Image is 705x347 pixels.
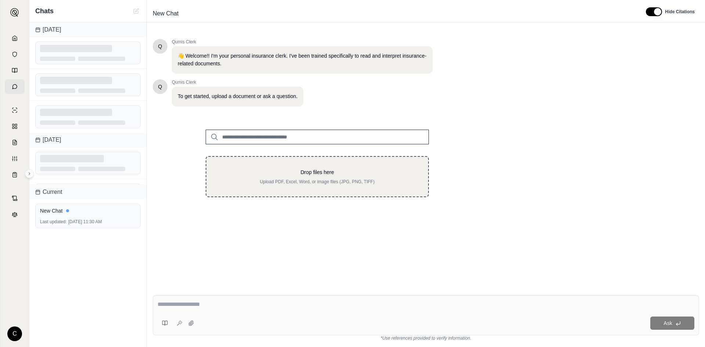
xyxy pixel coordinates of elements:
div: Current [29,185,147,199]
a: Custom Report [5,151,25,166]
a: Claim Coverage [5,135,25,150]
p: Drop files here [218,169,416,176]
span: Last updated: [40,219,67,225]
p: To get started, upload a document or ask a question. [178,93,297,100]
div: [DATE] 11:30 AM [40,219,136,225]
a: Chat [5,79,25,94]
button: Expand sidebar [25,169,34,178]
a: Prompt Library [5,63,25,78]
button: Expand sidebar [7,5,22,20]
span: Ask [664,320,672,326]
img: Expand sidebar [10,8,19,17]
span: Qumis Clerk [172,39,433,45]
span: Hide Citations [665,9,695,15]
a: Home [5,31,25,46]
p: 👋 Welcome!! I'm your personal insurance clerk. I've been trained specifically to read and interpr... [178,52,427,68]
div: C [7,326,22,341]
button: Ask [650,317,694,330]
div: [DATE] [29,22,147,37]
p: Upload PDF, Excel, Word, or image files (JPG, PNG, TIFF) [218,179,416,185]
a: Policy Comparisons [5,119,25,134]
span: Hello [158,83,162,90]
span: New Chat [150,8,181,19]
a: Contract Analysis [5,191,25,206]
span: Chats [35,6,54,16]
div: *Use references provided to verify information. [153,335,699,341]
span: Hello [158,43,162,50]
a: Single Policy [5,103,25,118]
button: New Chat [132,7,141,15]
span: Qumis Clerk [172,79,303,85]
div: New Chat [40,207,136,214]
a: Documents Vault [5,47,25,62]
div: Edit Title [150,8,637,19]
a: Coverage Table [5,167,25,182]
a: Legal Search Engine [5,207,25,222]
div: [DATE] [29,133,147,147]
